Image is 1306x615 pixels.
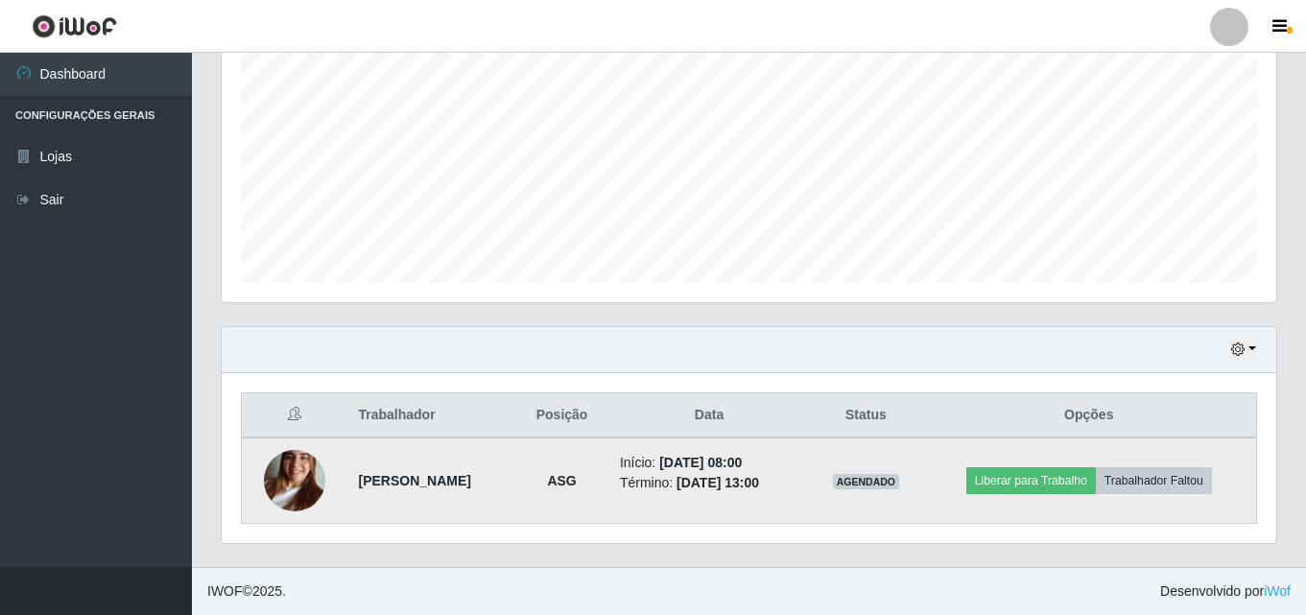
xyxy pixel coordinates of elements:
th: Status [810,393,921,438]
th: Trabalhador [346,393,515,438]
strong: ASG [547,473,576,488]
span: © 2025 . [207,581,286,602]
span: Desenvolvido por [1160,581,1291,602]
strong: [PERSON_NAME] [358,473,470,488]
button: Trabalhador Faltou [1096,467,1212,494]
button: Liberar para Trabalho [966,467,1096,494]
li: Início: [620,453,798,473]
a: iWof [1264,583,1291,599]
th: Posição [515,393,608,438]
img: CoreUI Logo [32,14,117,38]
th: Data [608,393,810,438]
span: AGENDADO [833,474,900,489]
span: IWOF [207,583,243,599]
th: Opções [922,393,1257,438]
li: Término: [620,473,798,493]
img: 1737720075578.jpeg [264,426,325,535]
time: [DATE] 08:00 [659,455,742,470]
time: [DATE] 13:00 [677,475,759,490]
